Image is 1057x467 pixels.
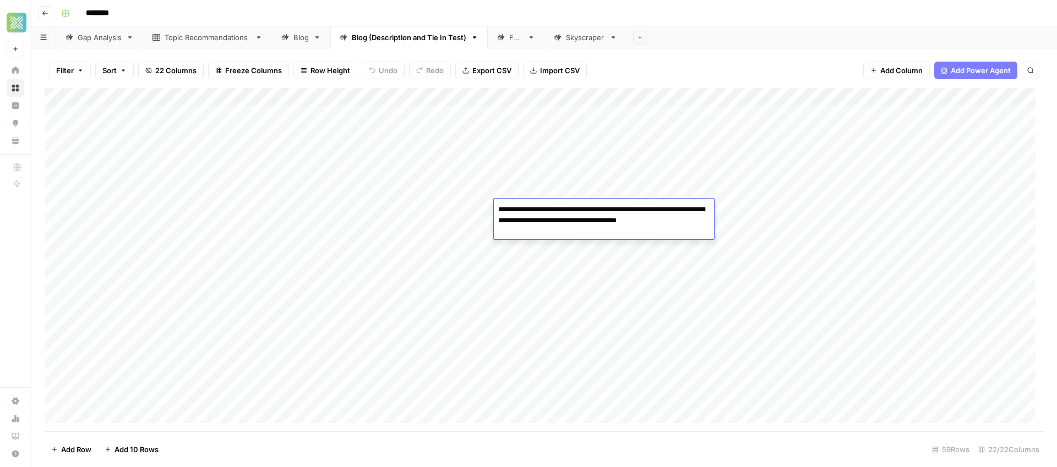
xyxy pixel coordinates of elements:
button: Add 10 Rows [98,441,165,458]
button: Redo [409,62,451,79]
button: Row Height [293,62,357,79]
a: FAQ [488,26,544,48]
a: Blog [272,26,330,48]
button: Add Column [863,62,930,79]
a: Insights [7,97,24,114]
div: Blog (Description and Tie In Test) [352,32,466,43]
a: Learning Hub [7,427,24,445]
span: Add 10 Rows [115,444,159,455]
span: Add Row [61,444,91,455]
a: Opportunities [7,114,24,132]
button: Import CSV [523,62,587,79]
button: 22 Columns [138,62,204,79]
span: Undo [379,65,397,76]
button: Add Power Agent [934,62,1017,79]
span: Redo [426,65,444,76]
a: Topic Recommendations [143,26,272,48]
a: Home [7,62,24,79]
div: Blog [293,32,309,43]
div: 59 Rows [928,441,974,458]
a: Blog (Description and Tie In Test) [330,26,488,48]
div: 22/22 Columns [974,441,1044,458]
span: Sort [102,65,117,76]
span: Import CSV [540,65,580,76]
a: Skyscraper [544,26,626,48]
img: Xponent21 Logo [7,13,26,32]
div: Skyscraper [566,32,605,43]
span: Filter [56,65,74,76]
a: Your Data [7,132,24,150]
button: Export CSV [455,62,519,79]
a: Usage [7,410,24,427]
button: Help + Support [7,445,24,463]
div: Gap Analysis [78,32,122,43]
span: Export CSV [472,65,511,76]
button: Undo [362,62,405,79]
span: Row Height [310,65,350,76]
button: Sort [95,62,134,79]
a: Browse [7,79,24,97]
a: Gap Analysis [56,26,143,48]
button: Freeze Columns [208,62,289,79]
div: FAQ [509,32,523,43]
span: Add Column [880,65,923,76]
a: Settings [7,392,24,410]
button: Filter [49,62,91,79]
button: Add Row [45,441,98,458]
button: Workspace: Xponent21 [7,9,24,36]
div: Topic Recommendations [165,32,250,43]
span: 22 Columns [155,65,197,76]
span: Add Power Agent [951,65,1011,76]
span: Freeze Columns [225,65,282,76]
